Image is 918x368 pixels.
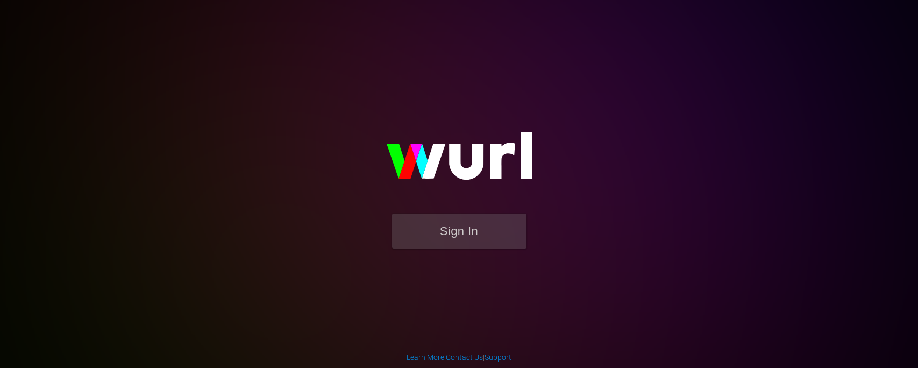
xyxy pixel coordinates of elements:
button: Sign In [392,214,526,249]
div: | | [407,352,511,363]
img: wurl-logo-on-black-223613ac3d8ba8fe6dc639794a292ebdb59501304c7dfd60c99c58986ef67473.svg [352,109,567,213]
a: Learn More [407,353,444,362]
a: Support [485,353,511,362]
a: Contact Us [446,353,483,362]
